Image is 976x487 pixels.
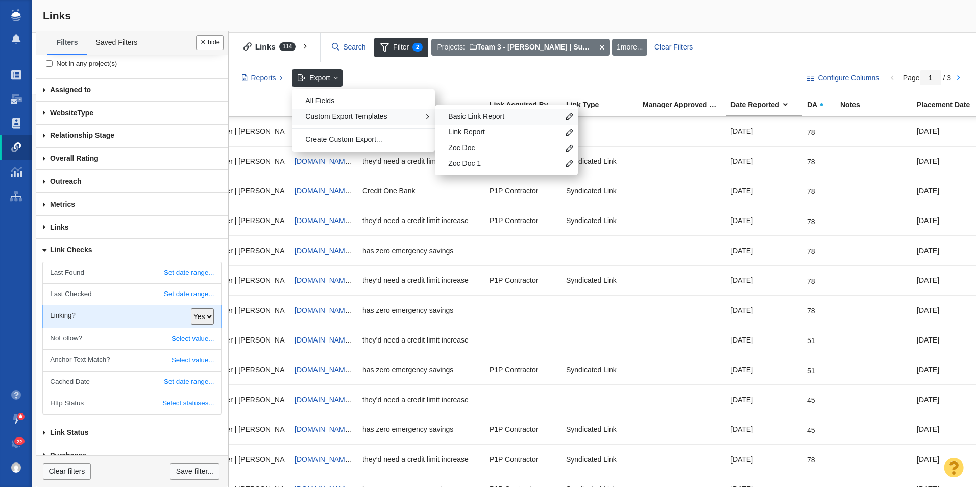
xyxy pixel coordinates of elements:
span: 1 more... [617,43,643,51]
span: Zoc Doc 1 [448,159,559,169]
span: P1P Contractor [490,425,538,434]
td: Syndicated Link [562,355,638,384]
a: Select value... [43,328,221,349]
a: Manager Approved Link? [643,101,729,110]
td: P1P Contractor [485,444,562,474]
strong: or [470,42,594,53]
div: [DATE] [730,419,798,441]
span: 2 [412,43,423,52]
a: Set date range... [43,372,221,393]
button: Reports [236,69,288,87]
span: [DOMAIN_NAME][URL] [295,396,370,404]
span: Website [50,109,77,117]
span: Page / 3 [903,74,951,82]
div: 45 [807,388,815,405]
a: Select statuses... [43,393,221,414]
span: Syndicated Link [566,276,617,285]
div: they’d need a credit limit increase [362,270,480,291]
button: 1more... [612,39,647,56]
span: Team 3 - [PERSON_NAME] | Summer | [PERSON_NAME]\Credit One Bank [470,43,726,51]
span: P1P Contractor [490,365,538,374]
div: Notes [840,101,916,108]
div: 78 [807,150,815,166]
div: 78 [807,448,815,465]
a: Type [36,102,228,125]
a: Metrics [36,193,228,216]
span: Zoc Doc [448,143,559,153]
a: Link Acquired By [490,101,565,110]
div: 78 [807,299,815,315]
a: Overall Rating [36,148,228,171]
span: Export [309,72,330,83]
div: Date Reported [730,101,806,108]
span: Syndicated Link [566,365,617,374]
a: [DOMAIN_NAME][URL] [295,187,370,195]
div: 51 [807,329,815,345]
span: Syndicated Link [566,157,617,166]
a: Clear filters [43,463,91,480]
div: Link Type [566,101,642,108]
span: P1P Contractor [490,455,538,464]
span: Projects: [437,42,465,53]
a: Date Reported [730,101,806,110]
a: Filters [47,32,87,54]
div: they’d need a credit limit increase [362,329,480,351]
span: Reports [251,72,276,83]
button: Done [196,35,224,50]
span: 22 [14,437,25,445]
div: Create Custom Export... [292,132,435,148]
span: Syndicated Link [566,216,617,225]
a: [DOMAIN_NAME][URL] [295,276,370,284]
div: [DATE] [730,359,798,381]
span: Link Report [448,127,559,137]
a: [DOMAIN_NAME][URL] [295,336,370,344]
a: Assigned to [36,79,228,102]
div: they’d need a credit limit increase [362,448,480,470]
div: [DATE] [730,120,798,142]
span: [DOMAIN_NAME][URL] [295,306,370,314]
span: P1P Contractor [490,276,538,285]
label: Linking? [50,307,184,325]
img: 0a657928374d280f0cbdf2a1688580e1 [11,462,21,473]
div: [DATE] [730,270,798,291]
div: [DATE] [730,329,798,351]
div: 78 [807,270,815,286]
div: Clear Filters [648,39,698,56]
span: Basic Link Report [448,112,559,122]
a: [DOMAIN_NAME][URL] [295,157,370,165]
td: Syndicated Link [562,176,638,206]
a: [DOMAIN_NAME][URL] [295,366,370,374]
a: Outreach [36,170,228,193]
div: 45 [807,419,815,435]
a: Link Checks [36,239,228,262]
div: 78 [807,180,815,196]
td: Syndicated Link [562,147,638,176]
a: [DOMAIN_NAME][URL] [295,216,370,225]
a: Link Type [566,101,642,110]
div: has zero emergency savings [362,359,480,381]
a: Set date range... [43,262,221,283]
a: [DOMAIN_NAME][URL] [295,455,370,464]
td: Syndicated Link [562,415,638,444]
div: they’d need a credit limit increase [362,150,480,172]
td: Syndicated Link [562,206,638,235]
td: P1P Contractor [485,265,562,295]
div: 78 [807,210,815,226]
div: 51 [807,359,815,375]
div: Link Acquired By [490,101,565,108]
div: Manager Approved Link? [643,101,729,108]
span: Not in any project(s) [56,59,117,68]
td: Syndicated Link [562,444,638,474]
span: Configure Columns [818,72,879,83]
div: [DATE] [730,239,798,261]
button: Configure Columns [801,69,885,87]
a: [DOMAIN_NAME][URL] [295,425,370,433]
input: Not in any project(s) [46,60,53,67]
